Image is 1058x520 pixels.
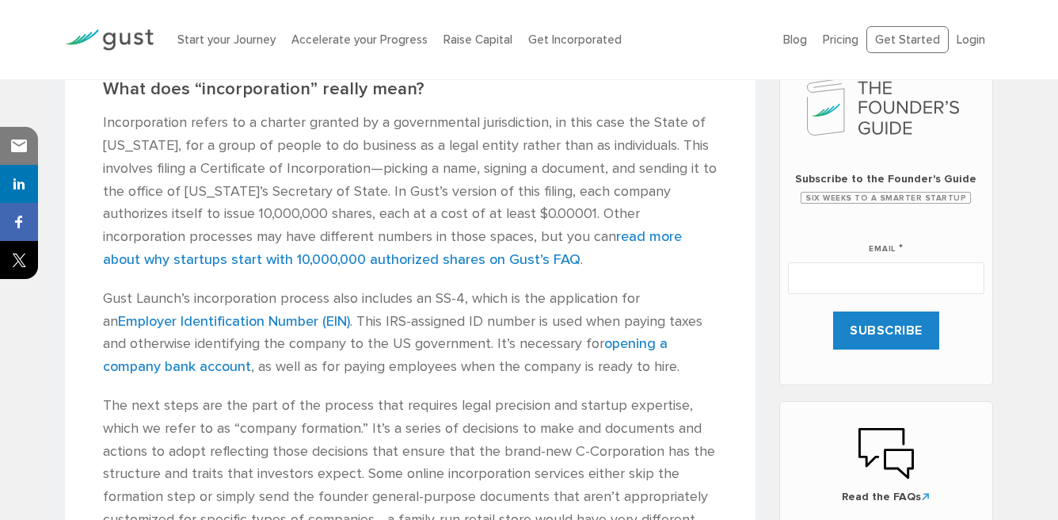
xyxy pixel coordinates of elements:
p: Incorporation refers to a charter granted by a governmental jurisdiction, in this case the State ... [103,112,717,272]
img: Gust Logo [65,29,154,51]
a: Blog [783,32,807,47]
a: Raise Capital [443,32,512,47]
label: Email [869,224,903,256]
h2: What does “incorporation” really mean? [103,78,717,100]
p: Gust Launch’s incorporation process also includes an SS-4, which is the application for an . This... [103,288,717,379]
input: SUBSCRIBE [833,312,939,350]
span: Six Weeks to a Smarter Startup [801,192,971,204]
a: Login [957,32,985,47]
a: Get Started [866,26,949,54]
span: Subscribe to the Founder's Guide [788,171,985,187]
a: Accelerate your Progress [291,32,428,47]
span: Read the FAQs [796,489,977,505]
a: Start your Journey [177,32,276,47]
a: Employer Identification Number (EIN) [118,313,350,330]
a: Read the FAQs [796,426,977,505]
a: Pricing [823,32,858,47]
a: Get Incorporated [528,32,622,47]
